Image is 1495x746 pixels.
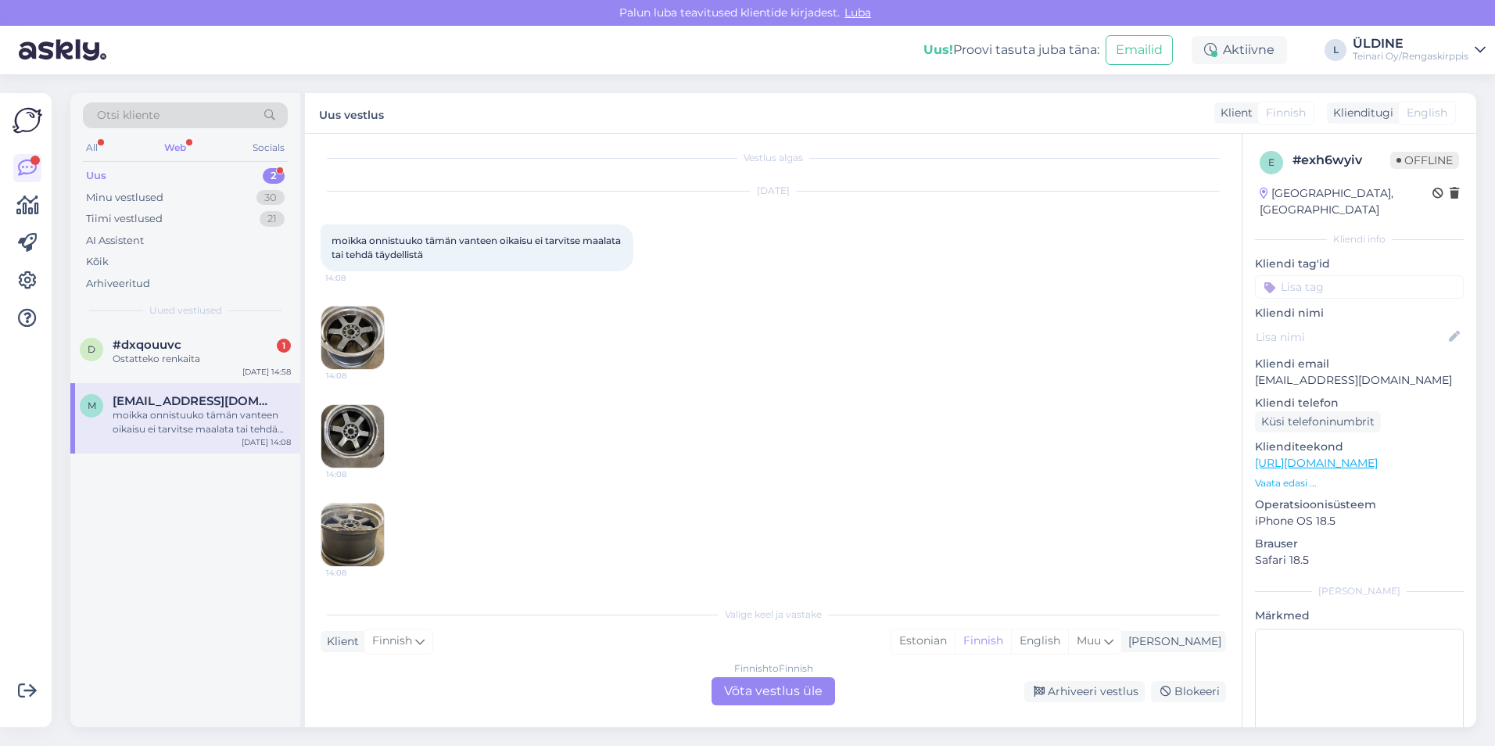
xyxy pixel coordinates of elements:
[321,184,1226,198] div: [DATE]
[1255,275,1464,299] input: Lisa tag
[260,211,285,227] div: 21
[1327,105,1393,121] div: Klienditugi
[88,400,96,411] span: m
[321,405,384,468] img: Attachment
[1292,151,1390,170] div: # exh6wyiv
[256,190,285,206] div: 30
[1106,35,1173,65] button: Emailid
[734,662,813,676] div: Finnish to Finnish
[891,629,955,653] div: Estonian
[1255,356,1464,372] p: Kliendi email
[1024,681,1145,702] div: Arhiveeri vestlus
[1011,629,1068,653] div: English
[1353,50,1468,63] div: Teinari Oy/Rengaskirppis
[113,338,181,352] span: #dxqouuvc
[86,211,163,227] div: Tiimi vestlused
[1255,372,1464,389] p: [EMAIL_ADDRESS][DOMAIN_NAME]
[86,233,144,249] div: AI Assistent
[840,5,876,20] span: Luba
[1256,328,1446,346] input: Lisa nimi
[83,138,101,158] div: All
[1151,681,1226,702] div: Blokeeri
[1192,36,1287,64] div: Aktiivne
[332,235,623,260] span: moikka onnistuuko tämän vanteen oikaisu ei tarvitse maalata tai tehdä täydellistä
[249,138,288,158] div: Socials
[86,276,150,292] div: Arhiveeritud
[1255,513,1464,529] p: iPhone OS 18.5
[321,151,1226,165] div: Vestlus algas
[1407,105,1447,121] span: English
[161,138,189,158] div: Web
[1077,633,1101,647] span: Muu
[321,504,384,566] img: Attachment
[1255,232,1464,246] div: Kliendi info
[321,633,359,650] div: Klient
[955,629,1011,653] div: Finnish
[1255,411,1381,432] div: Küsi telefoninumbrit
[149,303,222,317] span: Uued vestlused
[86,168,106,184] div: Uus
[326,468,385,480] span: 14:08
[86,254,109,270] div: Kõik
[1268,156,1275,168] span: e
[242,436,291,448] div: [DATE] 14:08
[1255,305,1464,321] p: Kliendi nimi
[319,102,384,124] label: Uus vestlus
[372,633,412,650] span: Finnish
[113,352,291,366] div: Ostatteko renkaita
[1255,456,1378,470] a: [URL][DOMAIN_NAME]
[1255,439,1464,455] p: Klienditeekond
[1255,256,1464,272] p: Kliendi tag'id
[1122,633,1221,650] div: [PERSON_NAME]
[1390,152,1459,169] span: Offline
[326,567,385,579] span: 14:08
[86,190,163,206] div: Minu vestlused
[113,394,275,408] span: mikilindqvist06@gmail.com
[1325,39,1346,61] div: L
[326,370,385,382] span: 14:08
[923,42,953,57] b: Uus!
[263,168,285,184] div: 2
[325,272,384,284] span: 14:08
[1260,185,1432,218] div: [GEOGRAPHIC_DATA], [GEOGRAPHIC_DATA]
[1255,552,1464,568] p: Safari 18.5
[1255,497,1464,513] p: Operatsioonisüsteem
[1255,536,1464,552] p: Brauser
[1214,105,1253,121] div: Klient
[321,307,384,369] img: Attachment
[277,339,291,353] div: 1
[97,107,160,124] span: Otsi kliente
[1255,395,1464,411] p: Kliendi telefon
[1255,476,1464,490] p: Vaata edasi ...
[923,41,1099,59] div: Proovi tasuta juba täna:
[1353,38,1468,50] div: ÜLDINE
[1353,38,1486,63] a: ÜLDINETeinari Oy/Rengaskirppis
[1266,105,1306,121] span: Finnish
[321,608,1226,622] div: Valige keel ja vastake
[13,106,42,135] img: Askly Logo
[1255,584,1464,598] div: [PERSON_NAME]
[242,366,291,378] div: [DATE] 14:58
[113,408,291,436] div: moikka onnistuuko tämän vanteen oikaisu ei tarvitse maalata tai tehdä täydellistä
[1255,608,1464,624] p: Märkmed
[88,343,95,355] span: d
[712,677,835,705] div: Võta vestlus üle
